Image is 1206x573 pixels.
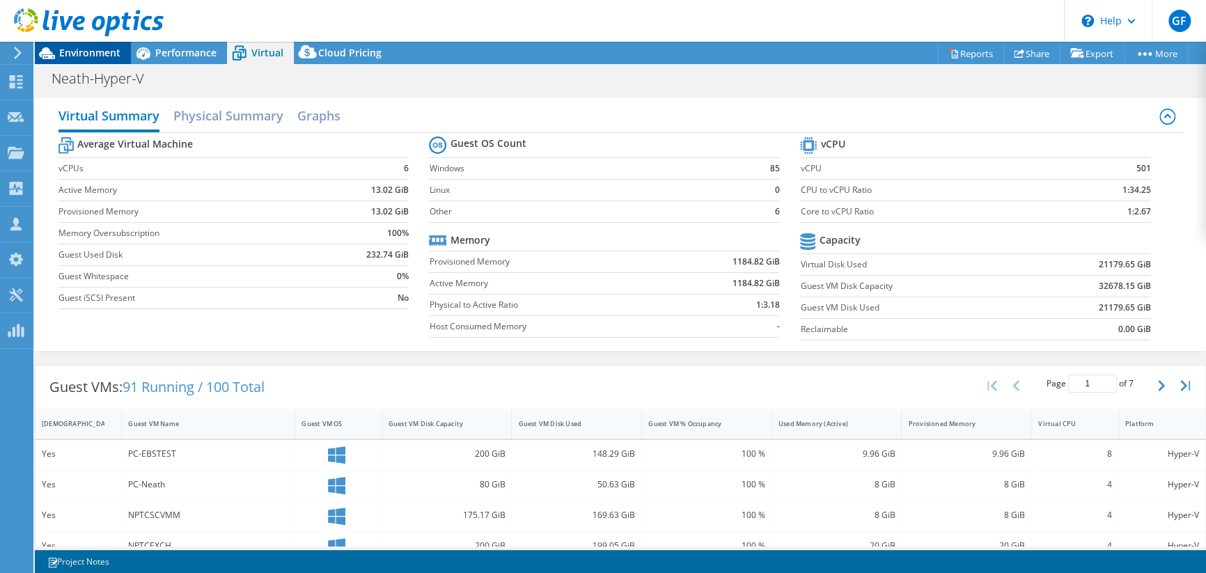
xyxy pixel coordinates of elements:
b: 21179.65 GiB [1098,258,1150,272]
div: 100 % [648,538,765,554]
label: Memory Oversubscription [58,226,324,240]
div: NPTCSCVMM [128,508,288,523]
b: 1184.82 GiB [732,255,779,269]
div: Virtual CPU [1038,419,1095,428]
b: 1:3.18 [755,298,779,312]
div: 175.17 GiB [389,508,506,523]
div: 20 GiB [908,538,1025,554]
label: vCPU [800,162,1058,175]
b: 6 [403,162,408,175]
div: 50.63 GiB [518,477,635,492]
label: Virtual Disk Used [800,258,1029,272]
a: Project Notes [38,553,119,570]
label: Core to vCPU Ratio [800,205,1058,219]
div: Yes [42,477,115,492]
div: PC-Neath [128,477,288,492]
div: Guest VM Name [128,419,272,428]
b: 100% [386,226,408,240]
h1: Neath-Hyper-V [45,71,166,86]
svg: \n [1081,15,1094,27]
b: 1:2.67 [1127,205,1150,219]
label: Physical to Active Ratio [429,298,669,312]
div: Provisioned Memory [908,419,1008,428]
div: Used Memory (Active) [778,419,879,428]
div: 4 [1038,538,1111,554]
div: 8 [1038,446,1111,462]
label: Linux [429,183,747,197]
div: PC-EBSTEST [128,446,288,462]
span: 7 [1129,377,1134,389]
label: vCPUs [58,162,324,175]
div: 4 [1038,508,1111,523]
div: [DEMOGRAPHIC_DATA] [42,419,98,428]
b: 0 [774,183,779,197]
div: Guest VM % Occupancy [648,419,749,428]
b: 232.74 GiB [366,248,408,262]
b: 13.02 GiB [370,183,408,197]
div: 8 GiB [778,508,895,523]
label: Guest Whitespace [58,269,324,283]
b: 32678.15 GiB [1098,279,1150,293]
label: Guest iSCSI Present [58,291,324,305]
div: 4 [1038,477,1111,492]
div: Yes [42,508,115,523]
b: 0% [396,269,408,283]
div: Guest VM Disk Capacity [389,419,489,428]
label: Reclaimable [800,322,1029,336]
span: Cloud Pricing [318,46,382,59]
div: 9.96 GiB [778,446,895,462]
h2: Graphs [297,102,340,129]
label: CPU to vCPU Ratio [800,183,1058,197]
label: Host Consumed Memory [429,320,669,333]
div: Hyper-V [1125,538,1199,554]
div: Yes [42,538,115,554]
div: Hyper-V [1125,477,1199,492]
a: Share [1003,42,1060,64]
span: Performance [155,46,217,59]
div: 100 % [648,508,765,523]
label: Other [429,205,747,219]
div: 100 % [648,446,765,462]
div: 20 GiB [778,538,895,554]
b: No [397,291,408,305]
b: 21179.65 GiB [1098,301,1150,315]
div: 8 GiB [908,508,1025,523]
div: NPTCEXCH [128,538,288,554]
div: 200 GiB [389,446,506,462]
div: Guest VMs: [36,366,279,409]
label: Guest VM Disk Used [800,301,1029,315]
div: Hyper-V [1125,508,1199,523]
div: Yes [42,446,115,462]
b: Capacity [819,233,860,247]
h2: Physical Summary [173,102,283,129]
div: 80 GiB [389,477,506,492]
span: GF [1168,10,1191,32]
b: 13.02 GiB [370,205,408,219]
label: Windows [429,162,747,175]
div: 199.05 GiB [518,538,635,554]
b: Guest OS Count [450,136,526,150]
b: - [776,320,779,333]
div: 9.96 GiB [908,446,1025,462]
b: 6 [774,205,779,219]
b: 0.00 GiB [1118,322,1150,336]
a: Export [1060,42,1125,64]
div: Hyper-V [1125,446,1199,462]
span: Environment [59,46,120,59]
div: 169.63 GiB [518,508,635,523]
b: vCPU [820,137,845,151]
div: 8 GiB [778,477,895,492]
label: Active Memory [429,276,669,290]
label: Provisioned Memory [429,255,669,269]
label: Provisioned Memory [58,205,324,219]
b: 85 [769,162,779,175]
b: 501 [1136,162,1150,175]
b: Average Virtual Machine [77,137,193,151]
h2: Virtual Summary [58,102,159,132]
input: jump to page [1068,375,1117,393]
label: Guest Used Disk [58,248,324,262]
span: Virtual [251,46,283,59]
div: 100 % [648,477,765,492]
label: Guest VM Disk Capacity [800,279,1029,293]
b: 1184.82 GiB [732,276,779,290]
